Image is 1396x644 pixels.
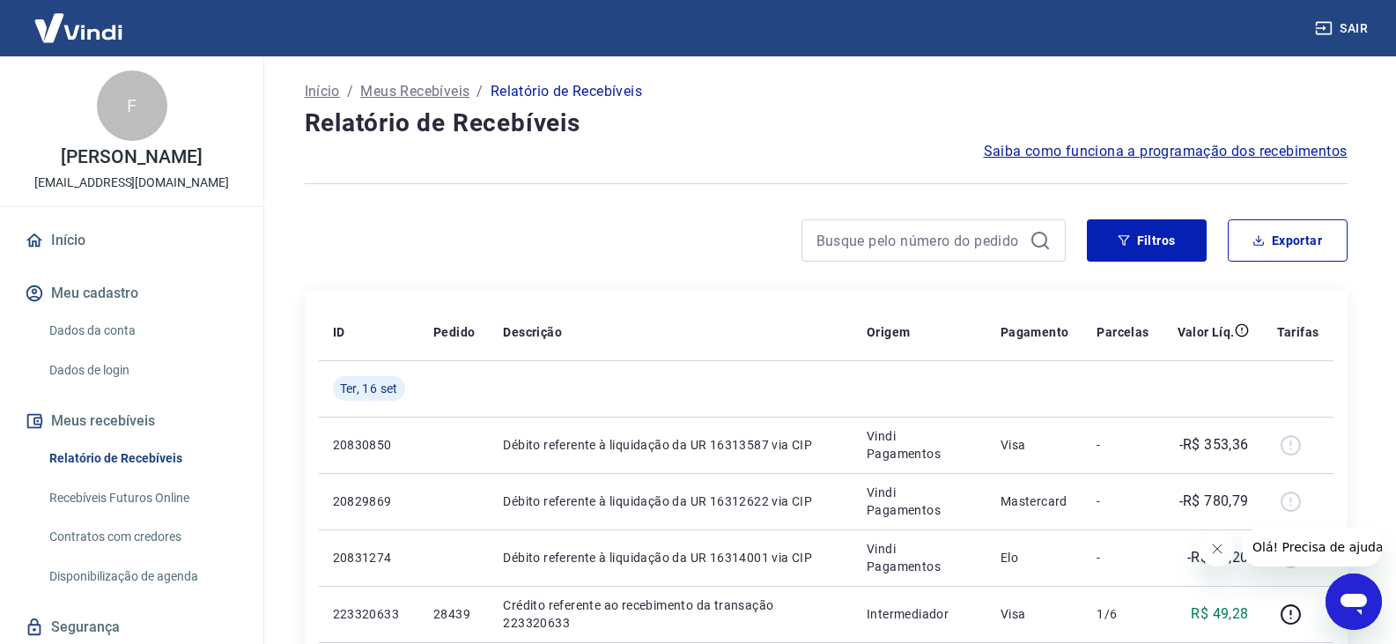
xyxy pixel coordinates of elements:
a: Recebíveis Futuros Online [42,480,242,516]
div: F [97,70,167,141]
a: Dados de login [42,352,242,389]
button: Filtros [1087,219,1207,262]
a: Contratos com credores [42,519,242,555]
p: Tarifas [1277,323,1319,341]
p: -R$ 353,36 [1179,434,1249,455]
p: Vindi Pagamentos [867,427,972,463]
a: Disponibilização de agenda [42,559,242,595]
p: Relatório de Recebíveis [491,81,642,102]
p: - [1097,436,1149,454]
p: Visa [1001,436,1069,454]
iframe: Mensagem da empresa [1242,528,1382,566]
a: Saiba como funciona a programação dos recebimentos [984,141,1348,162]
img: Vindi [21,1,136,55]
p: -R$ 780,79 [1179,491,1249,512]
p: 223320633 [333,605,405,623]
iframe: Fechar mensagem [1200,531,1235,566]
span: Olá! Precisa de ajuda? [11,12,148,26]
p: Elo [1001,549,1069,566]
p: / [476,81,483,102]
p: Descrição [503,323,562,341]
a: Início [305,81,340,102]
p: Parcelas [1097,323,1149,341]
p: 20831274 [333,549,405,566]
p: Intermediador [867,605,972,623]
p: Valor Líq. [1178,323,1235,341]
p: Visa [1001,605,1069,623]
p: -R$ 71,20 [1187,547,1249,568]
a: Relatório de Recebíveis [42,440,242,477]
a: Dados da conta [42,313,242,349]
p: - [1097,549,1149,566]
p: Débito referente à liquidação da UR 16312622 via CIP [503,492,838,510]
p: 28439 [433,605,475,623]
a: Início [21,221,242,260]
h4: Relatório de Recebíveis [305,106,1348,141]
p: Débito referente à liquidação da UR 16314001 via CIP [503,549,838,566]
button: Exportar [1228,219,1348,262]
input: Busque pelo número do pedido [816,227,1023,254]
button: Sair [1311,12,1375,45]
p: Pagamento [1001,323,1069,341]
p: Pedido [433,323,475,341]
p: Crédito referente ao recebimento da transação 223320633 [503,596,838,632]
p: Vindi Pagamentos [867,540,972,575]
p: ID [333,323,345,341]
p: - [1097,492,1149,510]
iframe: Botão para abrir a janela de mensagens [1326,574,1382,630]
button: Meu cadastro [21,274,242,313]
p: [PERSON_NAME] [61,148,202,167]
p: Débito referente à liquidação da UR 16313587 via CIP [503,436,838,454]
p: 1/6 [1097,605,1149,623]
a: Meus Recebíveis [360,81,469,102]
button: Meus recebíveis [21,402,242,440]
p: Mastercard [1001,492,1069,510]
p: Vindi Pagamentos [867,484,972,519]
p: Origem [867,323,910,341]
p: [EMAIL_ADDRESS][DOMAIN_NAME] [34,174,229,192]
p: / [347,81,353,102]
p: R$ 49,28 [1191,603,1248,625]
p: 20829869 [333,492,405,510]
span: Ter, 16 set [340,380,398,397]
p: 20830850 [333,436,405,454]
